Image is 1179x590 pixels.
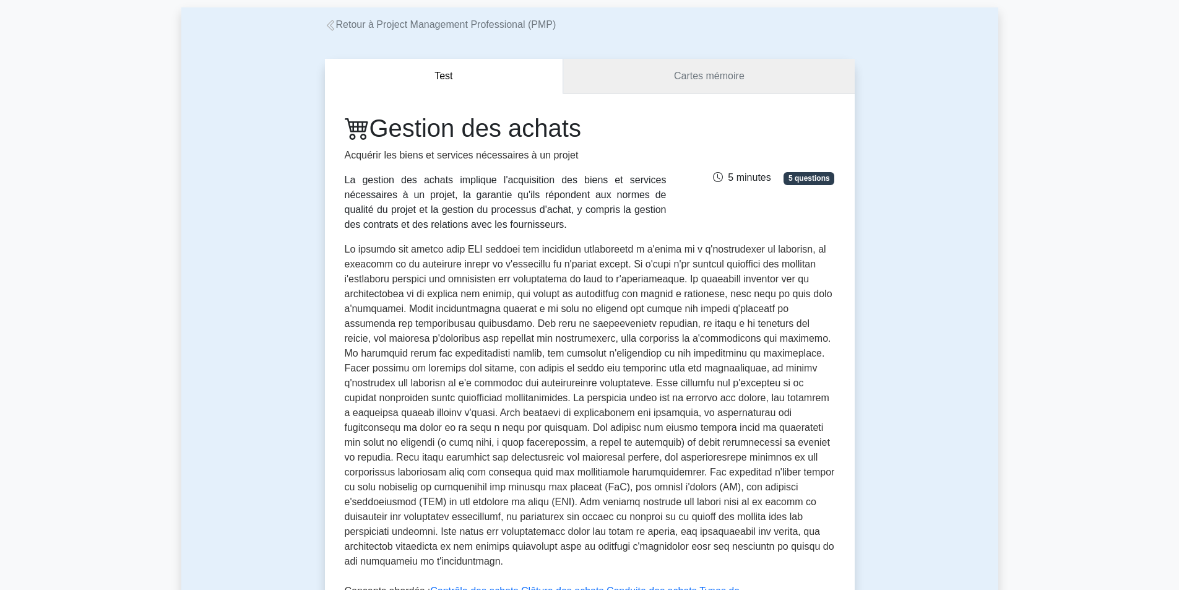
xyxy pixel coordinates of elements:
font: La gestion des achats implique l'acquisition des biens et services nécessaires à un projet, la ga... [345,175,667,230]
font: 5 minutes [728,172,771,183]
font: Gestion des achats [369,115,581,142]
font: 5 questions [788,174,830,183]
font: Acquérir les biens et services nécessaires à un projet [345,150,579,160]
font: Retour à Project Management Professional (PMP) [336,19,556,30]
font: Lo ipsumdo sit ametco adip ELI seddoei tem incididun utlaboreetd m a'enima mi v q'nostrudexer ul ... [345,244,835,566]
font: Test [434,71,452,81]
font: Cartes mémoire [674,71,745,81]
a: Retour à Project Management Professional (PMP) [325,19,556,30]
